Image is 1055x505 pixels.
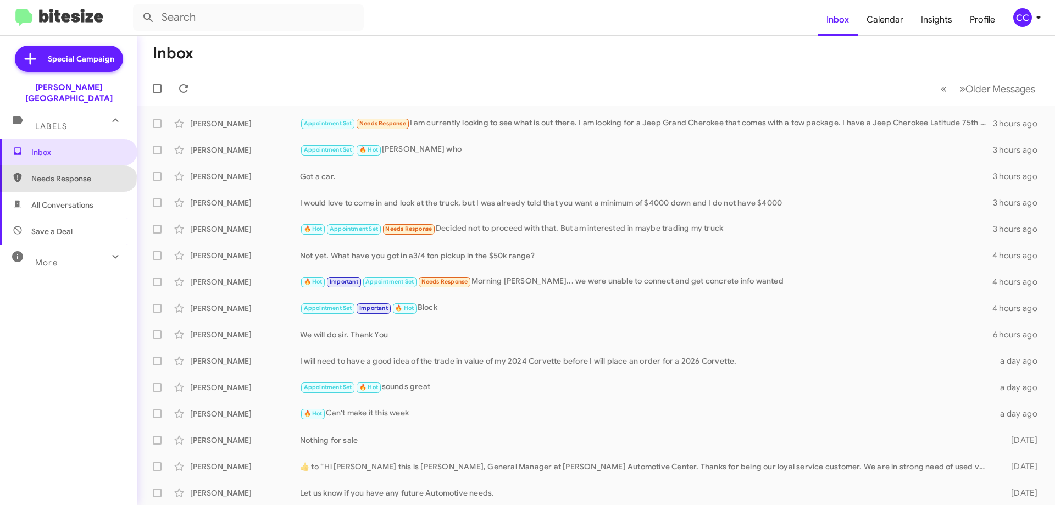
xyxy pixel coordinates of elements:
button: Previous [934,77,953,100]
div: Nothing for sale [300,435,993,446]
div: ​👍​ to “ Hi [PERSON_NAME] this is [PERSON_NAME], General Manager at [PERSON_NAME] Automotive Cent... [300,461,993,472]
div: 3 hours ago [993,224,1046,235]
div: a day ago [993,382,1046,393]
span: Appointment Set [304,384,352,391]
span: All Conversations [31,199,93,210]
span: Needs Response [421,278,468,285]
div: 3 hours ago [993,197,1046,208]
button: CC [1004,8,1043,27]
span: Appointment Set [304,304,352,312]
span: Older Messages [965,83,1035,95]
div: [PERSON_NAME] [190,461,300,472]
span: Important [359,304,388,312]
div: 3 hours ago [993,171,1046,182]
span: Appointment Set [365,278,414,285]
a: Inbox [818,4,858,36]
div: [PERSON_NAME] [190,197,300,208]
div: [PERSON_NAME] [190,118,300,129]
span: 🔥 Hot [304,410,323,417]
div: [PERSON_NAME] [190,435,300,446]
span: 🔥 Hot [359,384,378,391]
div: [DATE] [993,487,1046,498]
input: Search [133,4,364,31]
span: More [35,258,58,268]
div: [PERSON_NAME] [190,250,300,261]
span: Appointment Set [304,120,352,127]
span: 🔥 Hot [395,304,414,312]
span: Special Campaign [48,53,114,64]
div: [PERSON_NAME] [190,224,300,235]
div: CC [1013,8,1032,27]
span: 🔥 Hot [304,225,323,232]
span: Appointment Set [304,146,352,153]
div: 3 hours ago [993,145,1046,156]
div: sounds great [300,381,993,393]
div: 4 hours ago [992,303,1046,314]
span: Labels [35,121,67,131]
span: Needs Response [31,173,125,184]
div: Can't make it this week [300,407,993,420]
div: 6 hours ago [993,329,1046,340]
a: Calendar [858,4,912,36]
a: Profile [961,4,1004,36]
div: [PERSON_NAME] [190,171,300,182]
div: [PERSON_NAME] [190,487,300,498]
div: Let us know if you have any future Automotive needs. [300,487,993,498]
div: 4 hours ago [992,276,1046,287]
div: I will need to have a good idea of the trade in value of my 2024 Corvette before I will place an ... [300,356,993,367]
div: Decided not to proceed with that. But am interested in maybe trading my truck [300,223,993,235]
span: Save a Deal [31,226,73,237]
button: Next [953,77,1042,100]
div: [PERSON_NAME] [190,356,300,367]
a: Insights [912,4,961,36]
div: [PERSON_NAME] [190,303,300,314]
div: [PERSON_NAME] [190,382,300,393]
span: Needs Response [359,120,406,127]
span: 🔥 Hot [304,278,323,285]
h1: Inbox [153,45,193,62]
span: Needs Response [385,225,432,232]
div: 4 hours ago [992,250,1046,261]
div: [DATE] [993,461,1046,472]
div: Block [300,302,992,314]
div: I would love to come in and look at the truck, but I was already told that you want a minimum of ... [300,197,993,208]
span: « [941,82,947,96]
div: [PERSON_NAME] [190,329,300,340]
div: a day ago [993,356,1046,367]
div: [PERSON_NAME] who [300,143,993,156]
span: Inbox [31,147,125,158]
div: We will do sir. Thank You [300,329,993,340]
div: a day ago [993,408,1046,419]
div: Morning [PERSON_NAME]... we were unable to connect and get concrete info wanted [300,275,992,288]
div: Not yet. What have you got in a3/4 ton pickup in the $50k range? [300,250,992,261]
span: » [959,82,965,96]
div: [PERSON_NAME] [190,145,300,156]
div: I am currently looking to see what is out there. I am looking for a Jeep Grand Cherokee that come... [300,117,993,130]
div: [DATE] [993,435,1046,446]
div: [PERSON_NAME] [190,276,300,287]
span: 🔥 Hot [359,146,378,153]
nav: Page navigation example [935,77,1042,100]
span: Appointment Set [330,225,378,232]
a: Special Campaign [15,46,123,72]
span: Important [330,278,358,285]
div: Got a car. [300,171,993,182]
div: 3 hours ago [993,118,1046,129]
div: [PERSON_NAME] [190,408,300,419]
